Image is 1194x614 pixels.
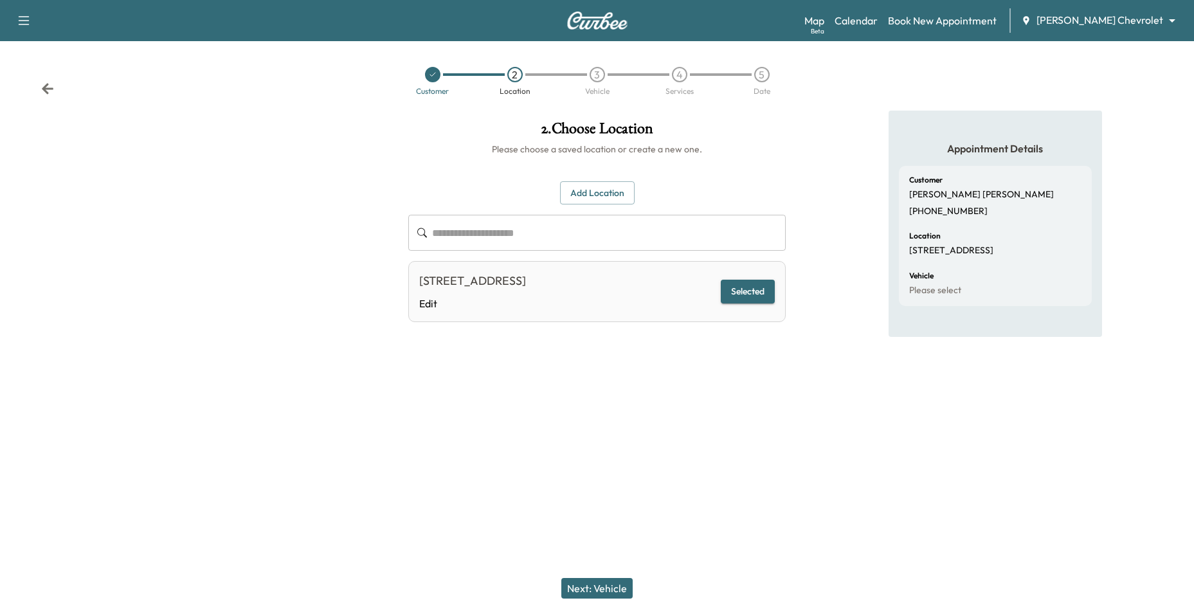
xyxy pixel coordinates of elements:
img: Curbee Logo [566,12,628,30]
div: Customer [416,87,449,95]
a: Calendar [835,13,878,28]
a: Edit [419,296,526,311]
button: Next: Vehicle [561,578,633,599]
h6: Please choose a saved location or create a new one. [408,143,786,156]
p: [STREET_ADDRESS] [909,245,993,257]
h6: Vehicle [909,272,934,280]
div: 3 [590,67,605,82]
a: MapBeta [804,13,824,28]
div: Vehicle [585,87,610,95]
div: Back [41,82,54,95]
p: [PERSON_NAME] [PERSON_NAME] [909,189,1054,201]
button: Selected [721,280,775,303]
div: Date [754,87,770,95]
h6: Customer [909,176,943,184]
span: [PERSON_NAME] Chevrolet [1036,13,1163,28]
p: [PHONE_NUMBER] [909,206,988,217]
h6: Location [909,232,941,240]
p: Please select [909,285,961,296]
div: Beta [811,26,824,36]
a: Book New Appointment [888,13,997,28]
div: Location [500,87,530,95]
button: Add Location [560,181,635,205]
div: [STREET_ADDRESS] [419,272,526,290]
h1: 2 . Choose Location [408,121,786,143]
div: Services [665,87,694,95]
div: 5 [754,67,770,82]
h5: Appointment Details [899,141,1092,156]
div: 4 [672,67,687,82]
div: 2 [507,67,523,82]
